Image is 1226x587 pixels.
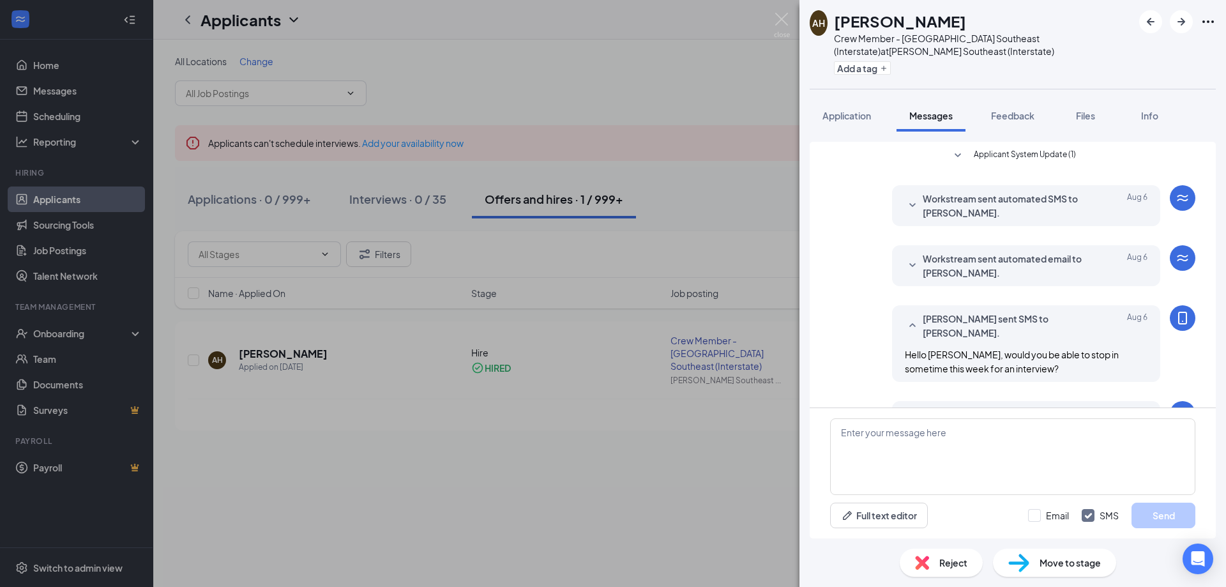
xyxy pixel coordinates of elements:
[923,252,1090,280] span: Workstream sent automated email to [PERSON_NAME].
[834,10,966,32] h1: [PERSON_NAME]
[974,148,1076,164] span: Applicant System Update (1)
[1127,312,1147,340] span: Aug 6
[834,32,1133,57] div: Crew Member - [GEOGRAPHIC_DATA] Southeast (Interstate) at [PERSON_NAME] Southeast (Interstate)
[905,349,1119,374] span: Hello [PERSON_NAME], would you be able to stop in sometime this week for an interview?
[923,312,1090,340] span: [PERSON_NAME] sent SMS to [PERSON_NAME].
[1175,310,1190,326] svg: MobileSms
[1175,190,1190,206] svg: WorkstreamLogo
[830,503,928,528] button: Full text editorPen
[1183,544,1213,574] div: Open Intercom Messenger
[991,110,1034,121] span: Feedback
[905,198,920,213] svg: SmallChevronDown
[1175,250,1190,266] svg: WorkstreamLogo
[880,65,888,72] svg: Plus
[1143,14,1158,29] svg: ArrowLeftNew
[909,110,953,121] span: Messages
[1076,110,1095,121] span: Files
[1170,10,1193,33] button: ArrowRight
[834,61,891,75] button: PlusAdd a tag
[812,17,825,29] div: AH
[923,192,1090,220] span: Workstream sent automated SMS to [PERSON_NAME].
[1127,252,1147,280] span: Aug 6
[1141,110,1158,121] span: Info
[1040,556,1101,570] span: Move to stage
[841,509,854,522] svg: Pen
[905,318,920,333] svg: SmallChevronUp
[1127,192,1147,220] span: Aug 6
[950,148,1076,164] button: SmallChevronDownApplicant System Update (1)
[950,148,965,164] svg: SmallChevronDown
[1175,406,1190,422] svg: Email
[1131,503,1195,528] button: Send
[1200,14,1216,29] svg: Ellipses
[939,556,967,570] span: Reject
[1139,10,1162,33] button: ArrowLeftNew
[1174,14,1189,29] svg: ArrowRight
[905,258,920,273] svg: SmallChevronDown
[822,110,871,121] span: Application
